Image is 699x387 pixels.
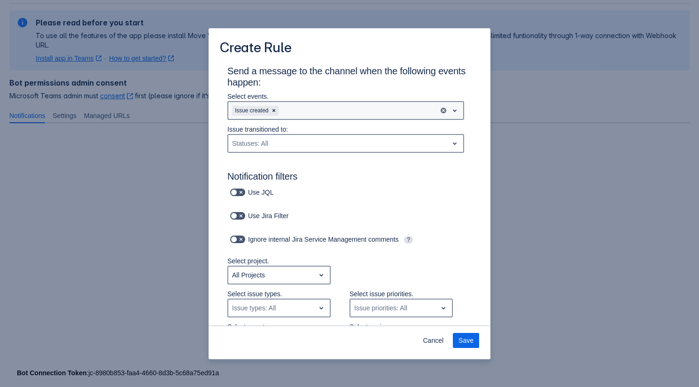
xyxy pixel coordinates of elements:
[227,92,464,101] p: Select events.
[232,106,269,116] div: Issue created
[404,236,413,244] span: ?
[349,289,453,299] p: Select issue priorities.
[438,302,449,314] span: open
[227,209,301,222] div: Use Jira Filter
[209,64,490,326] div: Scrollable content
[316,269,327,281] span: open
[316,302,327,314] span: open
[449,138,460,149] span: open
[449,105,460,116] span: open
[220,39,292,58] h3: Create Rule
[232,303,276,313] div: Issue types: All
[227,233,453,246] div: Ignore internal Jira Service Management comments
[227,125,464,134] p: Issue transitioned to:
[354,303,407,313] div: Issue priorities: All
[227,289,331,299] p: Select issue types.
[227,256,331,266] p: Select project.
[270,107,278,114] span: Clear
[349,322,453,332] p: Select assignees.
[453,333,479,348] button: Save
[423,333,443,348] span: Cancel
[417,333,449,348] button: Cancel
[227,171,472,186] h3: Notification filters
[227,65,472,92] h3: Send a message to the channel when the following events happen:
[458,333,474,348] span: Save
[232,271,265,279] div: All Projects
[227,186,290,199] div: Use JQL
[232,139,268,148] div: Statuses: All
[227,322,331,332] p: Select reporters.
[440,107,447,114] span: clear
